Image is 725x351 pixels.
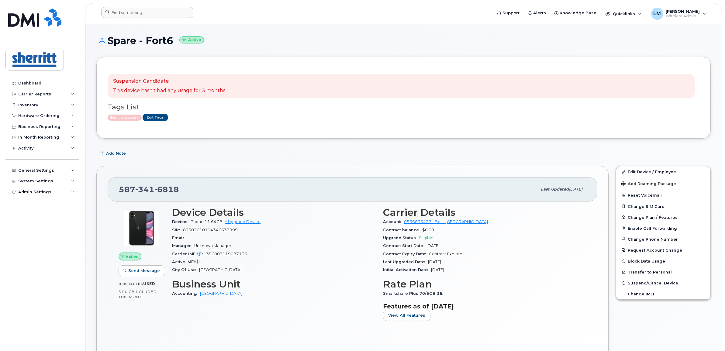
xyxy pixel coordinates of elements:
span: SIM [172,228,183,232]
h3: Features as of [DATE] [383,303,587,310]
span: Active [108,115,142,121]
button: Change IMEI [616,288,710,299]
img: iPhone_11.jpg [123,210,160,246]
span: 341 [135,185,154,194]
button: View All Features [383,310,430,321]
span: Eligible [419,236,433,240]
span: Account [383,219,404,224]
a: + Upgrade Device [225,219,261,224]
span: View All Features [388,312,425,318]
span: Accounting [172,291,200,296]
small: Active [179,36,204,43]
button: Reset Voicemail [616,190,710,201]
button: Add Note [96,148,131,159]
span: — [187,236,191,240]
span: iPhone 11 64GB [190,219,223,224]
span: Add Note [106,150,126,156]
span: 5.00 GB [119,290,135,294]
h3: Carrier Details [383,207,587,218]
span: — [204,260,208,264]
span: $0.00 [422,228,434,232]
span: Active [126,254,139,260]
span: Add Roaming Package [621,181,676,187]
button: Change Phone Number [616,234,710,245]
button: Change SIM Card [616,201,710,212]
button: Transfer to Personal [616,267,710,277]
span: Smartshare Plus 70/5GB 36 [383,291,446,296]
a: Edit Tags [143,114,168,121]
span: Manager [172,243,194,248]
span: Contract Start Date [383,243,426,248]
span: Change Plan / Features [628,215,678,219]
span: Carrier IMEI [172,252,206,256]
p: Suspension Candidate [113,78,225,85]
button: Block Data Usage [616,256,710,267]
span: Enable Call Forwarding [628,226,677,230]
span: [DATE] [431,267,444,272]
span: Last updated [541,187,569,191]
span: used [143,281,155,286]
h3: Rate Plan [383,279,587,290]
h3: Tags List [108,103,699,111]
button: Change Plan / Features [616,212,710,223]
h3: Business Unit [172,279,376,290]
a: Edit Device / Employee [616,166,710,177]
button: Send Message [119,265,165,276]
span: City Of Use [172,267,199,272]
span: Send Message [128,268,160,274]
button: Suspend/Cancel Device [616,277,710,288]
span: Unknown Manager [194,243,231,248]
span: Upgrade Status [383,236,419,240]
span: 587 [119,185,179,194]
span: Device [172,219,190,224]
span: 0.00 Bytes [119,282,143,286]
span: [DATE] [428,260,441,264]
span: 356803119087135 [206,252,247,256]
span: 89302610104346633999 [183,228,238,232]
span: 6818 [154,185,179,194]
span: [GEOGRAPHIC_DATA] [199,267,241,272]
button: Enable Call Forwarding [616,223,710,234]
span: Contract Expiry Date [383,252,429,256]
button: Add Roaming Package [616,177,710,190]
a: 0536633427 - Bell - [GEOGRAPHIC_DATA] [404,219,488,224]
p: This device hasn't had any usage for 3 months [113,87,225,94]
h1: Spare - Fort6 [96,35,711,46]
span: Contract balance [383,228,422,232]
span: Suspend/Cancel Device [628,281,678,285]
span: Email [172,236,187,240]
span: Last Upgraded Date [383,260,428,264]
span: Active IMEI [172,260,204,264]
span: included this month [119,289,157,299]
span: Initial Activation Date [383,267,431,272]
span: [DATE] [426,243,440,248]
button: Request Account Change [616,245,710,256]
span: Contract Expired [429,252,462,256]
a: [GEOGRAPHIC_DATA] [200,291,242,296]
h3: Device Details [172,207,376,218]
span: [DATE] [569,187,582,191]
